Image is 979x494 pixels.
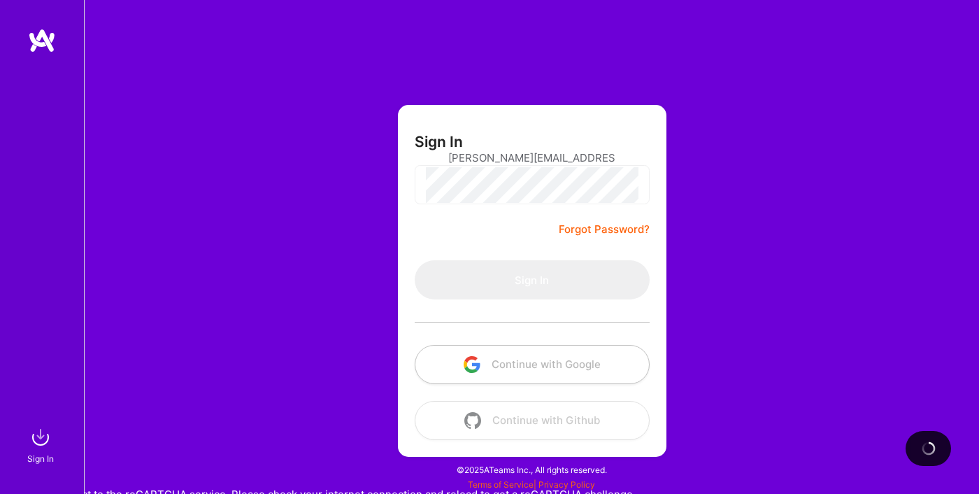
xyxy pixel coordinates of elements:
img: icon [464,412,481,429]
span: | [468,479,595,490]
a: sign inSign In [29,423,55,466]
img: loading [921,441,936,456]
a: Forgot Password? [559,221,650,238]
a: Privacy Policy [538,479,595,490]
a: Terms of Service [468,479,534,490]
input: Email... [448,140,616,176]
img: sign in [27,423,55,451]
img: icon [464,356,480,373]
button: Continue with Github [415,401,650,440]
div: © 2025 ATeams Inc., All rights reserved. [84,452,979,487]
img: logo [28,28,56,53]
button: Sign In [415,260,650,299]
div: Sign In [27,451,54,466]
button: Continue with Google [415,345,650,384]
h3: Sign In [415,133,463,150]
